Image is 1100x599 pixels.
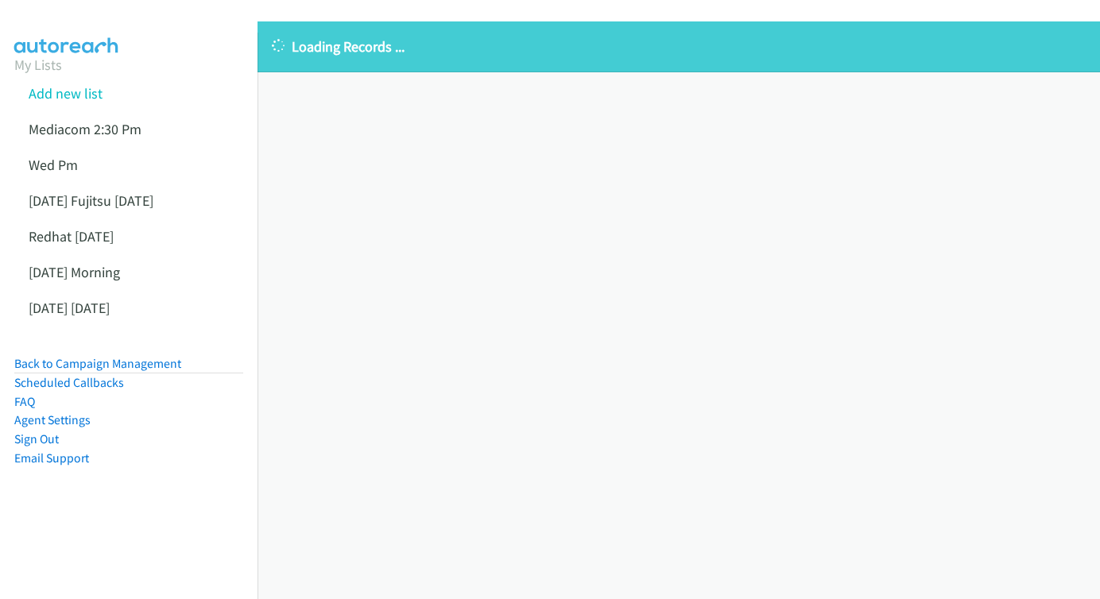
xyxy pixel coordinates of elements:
a: Mediacom 2:30 Pm [29,120,141,138]
a: Redhat [DATE] [29,227,114,245]
a: [DATE] Fujitsu [DATE] [29,191,153,210]
a: [DATE] [DATE] [29,299,110,317]
a: Add new list [29,84,103,102]
a: Email Support [14,450,89,466]
a: FAQ [14,394,35,409]
a: Scheduled Callbacks [14,375,124,390]
a: [DATE] Morning [29,263,120,281]
a: Wed Pm [29,156,78,174]
a: Agent Settings [14,412,91,427]
a: Sign Out [14,431,59,446]
a: Back to Campaign Management [14,356,181,371]
a: My Lists [14,56,62,74]
p: Loading Records ... [272,36,1086,57]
